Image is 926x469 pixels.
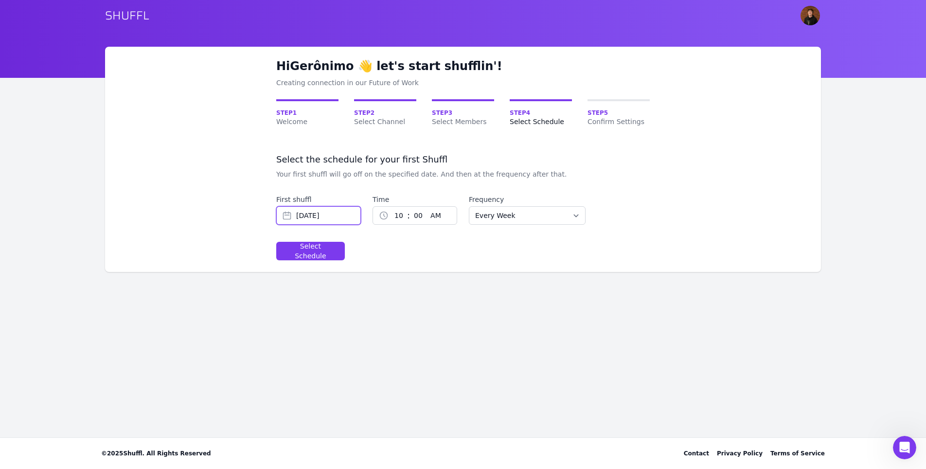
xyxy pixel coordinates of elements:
p: Your first shuffl will go off on the specified date. And then at the frequency after that. [276,169,650,179]
a: Terms of Service [770,450,825,457]
a: Step2Select Channel [354,99,416,126]
a: Step3Select Members [432,99,494,126]
iframe: Intercom live chat [893,436,916,459]
div: Select Schedule [285,241,337,261]
label: First shuffl [276,195,312,204]
h1: Hi Gerônimo let's start shufflin'! [276,58,650,74]
span: Step 5 [588,109,650,117]
span: Step 1 [276,109,338,117]
span: emoji wave [358,59,373,73]
img: Gerônimo Veit Acosta [801,6,820,25]
span: Step 3 [432,109,494,117]
span: Step 4 [510,109,572,117]
span: Select Members [432,117,494,126]
h3: Select the schedule for your first Shuffl [276,154,650,165]
span: © 2025 Shuffl. All Rights Reserved [101,450,211,457]
button: Select Schedule [276,242,345,260]
span: : [407,209,410,222]
span: Confirm Settings [588,117,650,126]
span: Select Channel [354,117,416,126]
span: Select Schedule [510,117,572,126]
label: Time [373,195,457,204]
div: Contact [684,450,709,457]
a: SHUFFL [105,8,149,23]
label: Frequency [469,195,586,204]
a: Privacy Policy [717,450,763,457]
a: Step4Select Schedule [510,99,572,126]
div: Creating connection in our Future of Work [276,78,650,88]
button: User menu [800,5,821,26]
nav: Onboarding [276,99,650,126]
span: Welcome [276,117,338,126]
span: Step 2 [354,109,416,117]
